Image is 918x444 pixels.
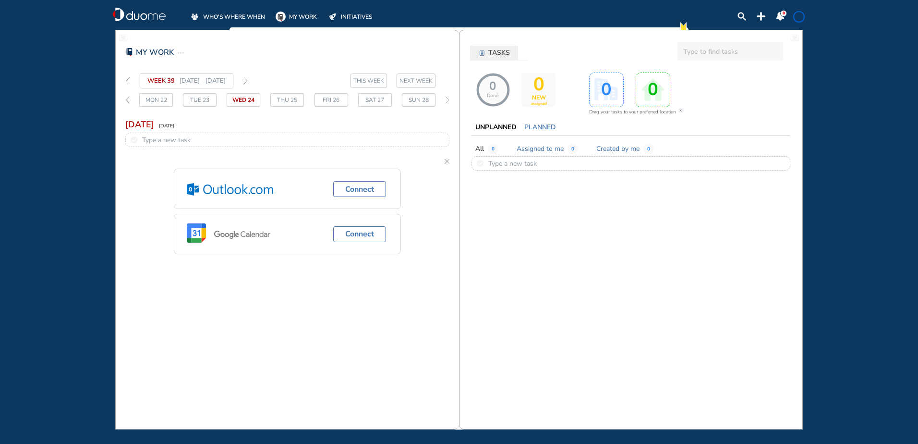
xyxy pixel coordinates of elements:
span: UNPLANNED [475,123,517,132]
div: new-notification [678,20,688,35]
img: thin-left-arrow-grey.f0cbfd8f.svg [125,96,130,104]
img: round_unchecked.fea2151d.svg [477,160,483,167]
img: duome-logo-whitelogo.b0ca3abf.svg [113,7,166,22]
div: tasks-icon-6184ad [479,49,486,57]
div: round_unchecked [477,160,483,167]
div: round_unchecked [131,136,137,143]
img: whoswherewhen-off.a3085474.svg [191,13,198,20]
span: MY WORK [136,47,174,58]
button: All [471,142,488,155]
button: Created by me [592,142,643,155]
span: 0 [532,74,546,101]
a: WHO'S WHERE WHEN [190,12,265,22]
span: [DATE] [125,119,154,130]
div: search-lens [737,12,746,21]
div: NaN% 0/0 [476,73,510,107]
img: new-notification.cd065810.svg [678,20,688,35]
div: activity-box [636,73,670,107]
div: task-ellipse [178,47,184,59]
div: outlook [187,183,273,196]
img: cross-thin.6f54a4cd.svg [445,159,449,164]
span: Connect [345,184,374,195]
span: All [475,144,484,154]
div: google [187,223,278,245]
span: 0 [783,11,785,16]
span: INITIATIVES [341,12,372,22]
img: tasks-icon-6184ad.77ad149c.svg [480,50,484,56]
a: INITIATIVES [327,12,372,22]
span: 0 [568,144,578,154]
button: tasks-icon-6184adTASKS [470,46,518,60]
div: mywork-red-on [125,48,133,56]
span: NEXT WEEK [399,76,433,86]
img: cross-bg.b2a90242.svg [677,107,684,114]
a: duome-logo-whitelogologo-notext [113,7,166,22]
div: thin-left-arrow-grey [125,73,130,88]
button: Assigned to me [513,142,568,155]
button: PLANNED [520,122,560,133]
span: 0 [488,144,498,154]
div: initiatives-off [327,12,338,22]
img: outlook.05b6f53f.svg [187,183,273,196]
img: thin-left-arrow-grey.f0cbfd8f.svg [126,77,130,85]
button: this-week [350,74,387,88]
img: thin-right-arrow-grey.874f3e01.svg [445,96,449,104]
span: PLANNED [524,123,556,132]
img: round_unchecked.fea2151d.svg [131,136,137,143]
img: search-lens.23226280.svg [737,12,746,21]
img: mywork-on.5af487f3.svg [276,12,286,22]
div: thin-right-arrow-grey [243,73,248,88]
div: whoswherewhen-off [190,12,200,22]
div: cross-thin [440,154,454,169]
span: NEW [532,95,546,101]
img: task-ellipse.fef7074b.svg [178,47,184,59]
span: WHO'S WHERE WHEN [203,12,265,22]
div: activity-box [589,73,624,107]
span: 0 [478,80,507,99]
a: MY WORK [276,12,317,22]
button: next-week [397,74,435,88]
span: Assigned to me [517,144,564,154]
img: fullwidthpage.7645317a.svg [791,34,798,42]
button: Connect [333,181,386,197]
span: assigned [531,101,547,106]
img: fullwidthpage.7645317a.svg [120,34,127,42]
button: Connect [333,226,386,242]
img: plus-topbar.b126d2c6.svg [757,12,765,21]
span: WEEK 39 [147,75,175,86]
div: notification-panel-on [776,12,785,21]
button: UNPLANNED [471,122,520,133]
span: THIS WEEK [353,76,384,86]
img: notification-panel-on.a48c1939.svg [776,12,785,21]
span: TASKS [488,48,510,58]
span: Drag your tasks to your preferred location [589,107,676,117]
span: Done [487,93,498,99]
div: activity-box [522,73,556,107]
span: MY WORK [289,12,317,22]
div: thin-right-arrow-grey [445,93,449,107]
span: Created by me [596,144,640,154]
div: fullwidthpage [791,34,798,42]
img: mywork-red-on.755fc005.svg [125,48,133,56]
input: Type to find tasks [677,42,783,61]
span: Connect [345,228,374,240]
span: [DATE] [159,120,174,132]
div: plus-topbar [757,12,765,21]
img: google.ed9f6f52.svg [187,223,278,245]
span: 0 [643,144,654,154]
div: fullwidthpage [120,34,127,42]
img: thin-right-arrow-grey.874f3e01.svg [243,77,248,85]
div: duome-logo-whitelogo [113,7,166,22]
span: [DATE] - [DATE] [180,75,226,86]
div: cross-bg [677,107,684,114]
img: initiatives-off.b77ef7b9.svg [329,13,336,20]
div: mywork-on [276,12,286,22]
div: thin-left-arrow-grey [125,93,130,107]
